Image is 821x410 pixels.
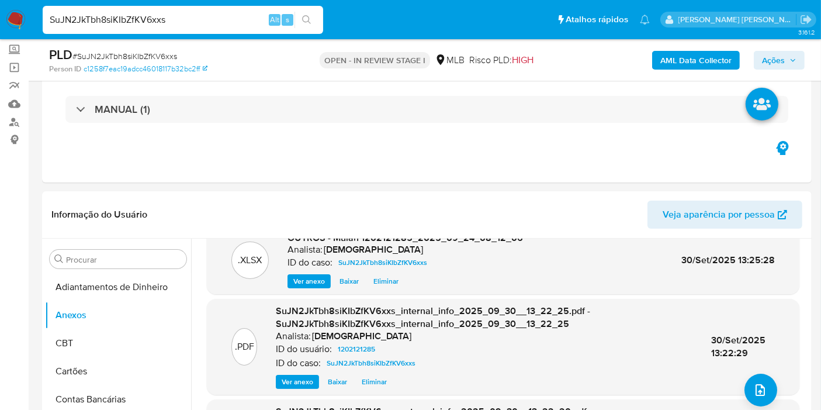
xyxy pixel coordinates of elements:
[320,52,430,68] p: OPEN - IN REVIEW STAGE I
[327,356,415,370] span: SuJN2JkTbh8siKIbZfKV6xxs
[338,342,375,356] span: 1202121285
[287,257,332,268] p: ID do caso:
[435,54,465,67] div: MLB
[276,330,311,342] p: Analista:
[469,54,534,67] span: Risco PLD:
[45,301,191,329] button: Anexos
[322,375,353,389] button: Baixar
[324,244,423,256] h6: [DEMOGRAPHIC_DATA]
[293,275,325,287] span: Ver anexo
[51,209,147,220] h1: Informação do Usuário
[744,374,777,406] button: upload-file
[72,50,177,62] span: # SuJN2JkTbh8siKIbZfKV6xxs
[312,330,411,342] h6: [DEMOGRAPHIC_DATA]
[566,13,628,26] span: Atalhos rápidos
[45,357,191,385] button: Cartões
[640,15,650,25] a: Notificações
[798,27,815,37] span: 3.161.2
[711,333,765,360] span: 30/Set/2025 13:22:29
[652,51,740,70] button: AML Data Collector
[287,244,323,256] p: Analista:
[678,14,796,25] p: igor.silva@mercadolivre.com
[45,273,191,301] button: Adiantamentos de Dinheiro
[660,51,732,70] b: AML Data Collector
[282,376,313,388] span: Ver anexo
[333,342,380,356] a: 1202121285
[235,340,254,353] p: .PDF
[373,275,399,287] span: Eliminar
[95,103,150,116] h3: MANUAL (1)
[54,254,64,264] button: Procurar
[49,64,81,74] b: Person ID
[356,375,393,389] button: Eliminar
[276,304,590,330] span: SuJN2JkTbh8siKIbZfKV6xxs_internal_info_2025_09_30__13_22_25.pdf - SuJN2JkTbh8siKIbZfKV6xxs_intern...
[762,51,785,70] span: Ações
[287,274,331,288] button: Ver anexo
[43,12,323,27] input: Pesquise usuários ou casos...
[334,256,432,270] a: SuJN2JkTbh8siKIbZfKV6xxs
[362,376,387,388] span: Eliminar
[340,275,359,287] span: Baixar
[270,14,279,25] span: Alt
[45,329,191,357] button: CBT
[322,356,420,370] a: SuJN2JkTbh8siKIbZfKV6xxs
[663,201,775,229] span: Veja aparência por pessoa
[65,96,788,123] div: MANUAL (1)
[84,64,207,74] a: c1258f7eac19adcc46018117b32bc2ff
[49,45,72,64] b: PLD
[66,254,182,265] input: Procurar
[368,274,404,288] button: Eliminar
[328,376,347,388] span: Baixar
[286,14,289,25] span: s
[754,51,805,70] button: Ações
[276,343,332,355] p: ID do usuário:
[238,254,262,267] p: .XLSX
[276,375,319,389] button: Ver anexo
[276,357,321,369] p: ID do caso:
[800,13,812,26] a: Sair
[512,53,534,67] span: HIGH
[647,201,802,229] button: Veja aparência por pessoa
[338,256,427,270] span: SuJN2JkTbh8siKIbZfKV6xxs
[681,253,775,267] span: 30/Set/2025 13:25:28
[295,12,318,28] button: search-icon
[334,274,365,288] button: Baixar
